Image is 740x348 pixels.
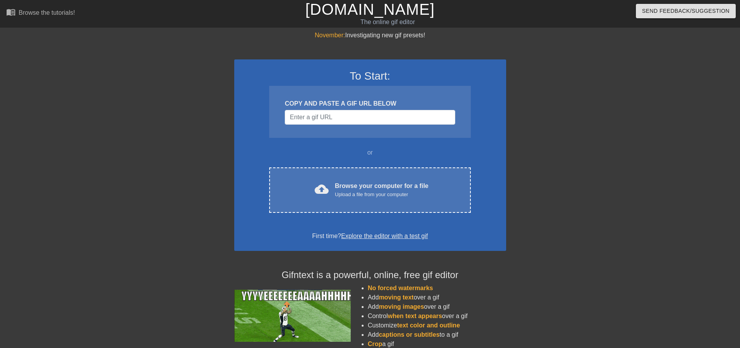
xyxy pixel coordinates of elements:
h3: To Start: [244,70,496,83]
div: First time? [244,231,496,241]
a: [DOMAIN_NAME] [305,1,435,18]
a: Browse the tutorials! [6,7,75,19]
div: The online gif editor [251,17,525,27]
div: Browse your computer for a file [335,181,428,198]
li: Add to a gif [368,330,506,339]
span: moving images [379,303,424,310]
li: Control over a gif [368,311,506,321]
button: Send Feedback/Suggestion [636,4,736,18]
li: Customize [368,321,506,330]
div: Upload a file from your computer [335,191,428,198]
div: Investigating new gif presets! [234,31,506,40]
span: Send Feedback/Suggestion [642,6,730,16]
span: Crop [368,341,382,347]
span: captions or subtitles [379,331,439,338]
span: when text appears [388,313,442,319]
li: Add over a gif [368,302,506,311]
span: No forced watermarks [368,285,433,291]
span: November: [315,32,345,38]
div: COPY AND PASTE A GIF URL BELOW [285,99,455,108]
input: Username [285,110,455,125]
div: Browse the tutorials! [19,9,75,16]
a: Explore the editor with a test gif [341,233,428,239]
span: moving text [379,294,414,301]
span: menu_book [6,7,16,17]
img: football_small.gif [234,290,351,342]
li: Add over a gif [368,293,506,302]
h4: Gifntext is a powerful, online, free gif editor [234,270,506,281]
span: cloud_upload [315,182,329,196]
span: text color and outline [397,322,460,329]
div: or [254,148,486,157]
